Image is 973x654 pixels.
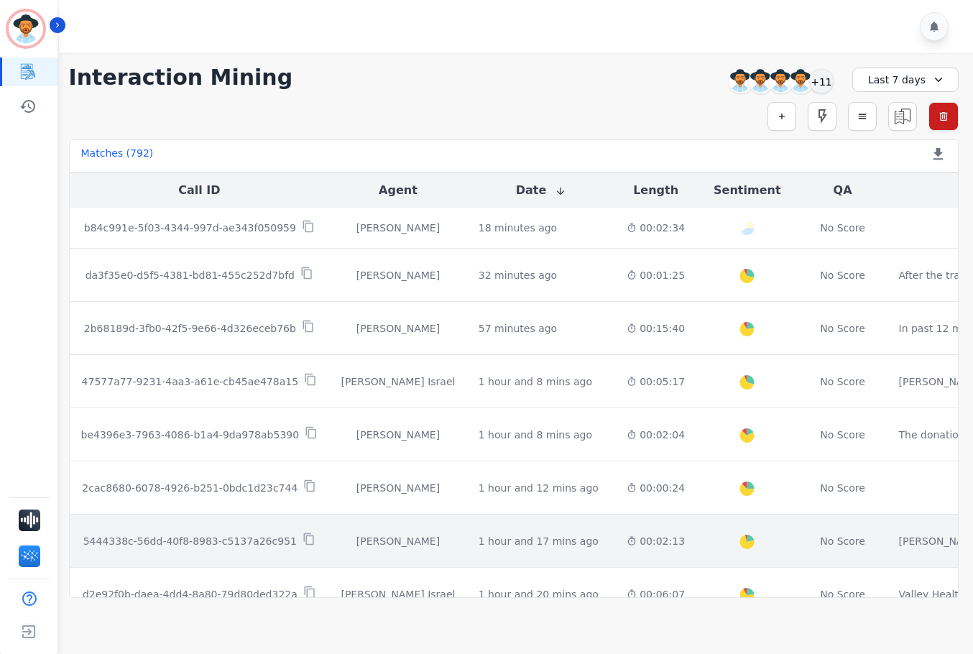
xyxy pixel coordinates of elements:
div: 57 minutes ago [479,321,557,336]
div: 1 hour and 8 mins ago [479,428,592,442]
div: No Score [820,374,865,389]
p: 2cac8680-6078-4926-b251-0bdc1d23c744 [82,481,298,495]
div: 00:02:04 [627,428,685,442]
div: 00:02:13 [627,534,685,548]
div: 00:05:17 [627,374,685,389]
div: 1 hour and 8 mins ago [479,374,592,389]
div: No Score [820,321,865,336]
div: No Score [820,221,865,235]
div: Matches ( 792 ) [81,146,154,166]
div: 32 minutes ago [479,268,557,282]
div: [PERSON_NAME] [341,221,456,235]
p: 47577a77-9231-4aa3-a61e-cb45ae478a15 [82,374,298,389]
div: No Score [820,428,865,442]
div: [PERSON_NAME] [341,428,456,442]
div: [PERSON_NAME] [341,481,456,495]
div: [PERSON_NAME] [341,268,456,282]
div: 1 hour and 20 mins ago [479,587,599,602]
button: Agent [379,182,418,199]
div: 1 hour and 12 mins ago [479,481,599,495]
div: 00:15:40 [627,321,685,336]
p: d2e92f0b-daea-4dd4-8a80-79d80ded322a [83,587,298,602]
div: No Score [820,268,865,282]
div: [PERSON_NAME] [341,321,456,336]
button: Date [516,182,567,199]
div: [PERSON_NAME] Israel [341,587,456,602]
p: 5444338c-56dd-40f8-8983-c5137a26c951 [83,534,297,548]
p: 2b68189d-3fb0-42f5-9e66-4d326eceb76b [84,321,296,336]
p: be4396e3-7963-4086-b1a4-9da978ab5390 [81,428,300,442]
p: b84c991e-5f03-4344-997d-ae343f050959 [84,221,296,235]
div: Last 7 days [852,68,959,92]
p: da3f35e0-d5f5-4381-bd81-455c252d7bfd [86,268,295,282]
div: No Score [820,534,865,548]
img: Bordered avatar [9,11,43,46]
div: 00:01:25 [627,268,685,282]
button: Sentiment [714,182,780,199]
div: No Score [820,481,865,495]
div: 00:00:24 [627,481,685,495]
div: 18 minutes ago [479,221,557,235]
h1: Interaction Mining [69,65,293,91]
div: +11 [809,69,834,93]
div: 00:06:07 [627,587,685,602]
div: 1 hour and 17 mins ago [479,534,599,548]
div: No Score [820,587,865,602]
button: QA [834,182,852,199]
button: Length [633,182,678,199]
div: 00:02:34 [627,221,685,235]
div: [PERSON_NAME] Israel [341,374,456,389]
button: Call ID [178,182,220,199]
div: [PERSON_NAME] [341,534,456,548]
